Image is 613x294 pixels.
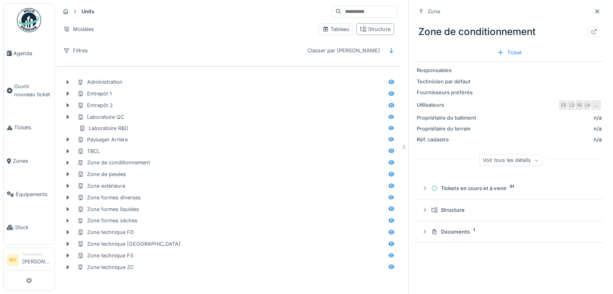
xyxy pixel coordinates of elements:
[77,228,134,236] div: Zone technique FD
[417,114,477,122] div: Propriétaire du batiment
[13,157,51,165] span: Zones
[417,136,477,143] div: Réf. cadastre
[431,206,594,214] div: Structure
[77,159,150,166] div: Zone de conditionnement
[415,21,603,42] div: Zone de conditionnement
[16,190,51,198] span: Équipements
[480,136,602,143] div: n/a
[4,144,54,178] a: Zones
[304,45,384,56] div: Classer par [PERSON_NAME]
[22,251,51,257] div: Technicien
[14,83,51,98] span: Ouvrir nouveau ticket
[418,224,600,239] summary: Documents1
[418,181,600,196] summary: Tickets en cours et à venir51
[417,78,477,85] div: Technicien par défaut
[78,8,98,15] strong: Units
[417,101,477,109] div: Utilisateurs
[594,114,602,122] div: n/a
[77,78,123,86] div: Administration
[582,99,594,111] div: LM
[77,217,137,224] div: Zone formes sèches
[77,170,126,178] div: Zone de pesées
[4,70,54,111] a: Ouvrir nouveau ticket
[7,254,19,266] li: RH
[566,99,578,111] div: LB
[590,99,602,111] div: …
[558,99,569,111] div: EB
[77,252,133,259] div: Zone technique FS
[418,203,600,217] summary: Structure
[417,66,477,74] div: Responsables
[17,8,41,32] img: Badge_color-CXgf-gQk.svg
[77,101,113,109] div: Entrepôt 2
[428,8,440,15] div: Zone
[417,125,477,133] div: Propriétaire du terrain
[77,182,125,190] div: Zone extérieure
[77,194,141,201] div: Zone formes diverses
[22,251,51,269] li: [PERSON_NAME]
[4,37,54,70] a: Agenda
[4,178,54,211] a: Équipements
[574,99,586,111] div: NZ
[77,113,124,121] div: Laboratoire QC
[77,240,181,248] div: Zone technique [GEOGRAPHIC_DATA]
[322,25,349,33] div: Tableau
[60,23,98,35] div: Modèles
[77,136,128,143] div: Paysager Arrière
[77,263,134,271] div: Zone technique ZC
[431,228,594,236] div: Documents
[4,111,54,145] a: Tickets
[15,224,51,231] span: Stock
[480,125,602,133] div: n/a
[494,47,525,58] div: Ticket
[4,211,54,244] a: Stock
[77,147,100,155] div: TBCL
[77,205,139,213] div: Zone formes liquides
[431,184,594,192] div: Tickets en cours et à venir
[360,25,391,33] div: Structure
[417,89,477,96] div: Fournisseurs préférés
[77,90,112,97] div: Entrepôt 1
[7,251,51,271] a: RH Technicien[PERSON_NAME]
[13,50,51,57] span: Agenda
[60,45,91,56] div: Filtres
[14,124,51,131] span: Tickets
[79,124,128,132] div: Laboratoire R&D
[479,155,542,166] div: Voir tous les détails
